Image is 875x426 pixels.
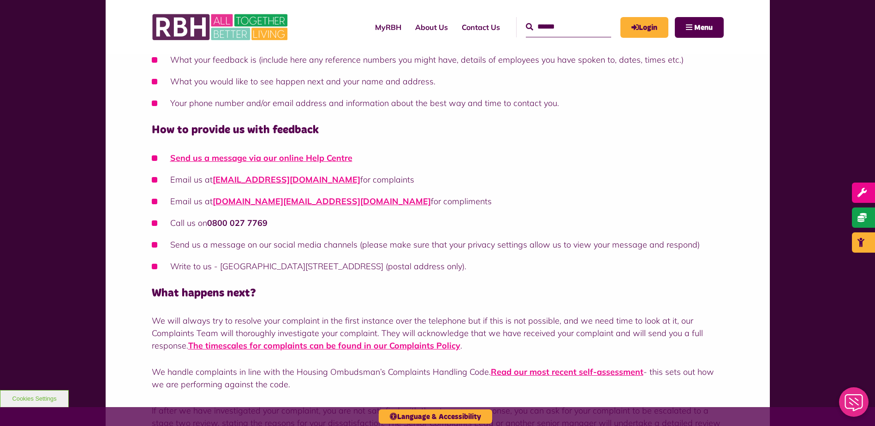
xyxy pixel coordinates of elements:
li: Call us on [152,217,724,229]
iframe: Netcall Web Assistant for live chat [833,385,875,426]
li: Email us at for complaints [152,173,724,186]
a: MyRBH [368,15,408,40]
strong: 0800 027 7769 [207,218,268,228]
span: Menu [694,24,713,31]
a: Contact Us [455,15,507,40]
a: Send us a message via our online Help Centre - open in a new tab [170,153,352,163]
a: The timescales for complaints can be found in our Complaints Policy - open in a new tab [188,340,460,351]
a: [EMAIL_ADDRESS][DOMAIN_NAME] [213,174,360,185]
button: Language & Accessibility [379,409,492,424]
a: About Us [408,15,455,40]
input: Search [526,17,611,37]
li: What your feedback is (include here any reference numbers you might have, details of employees yo... [152,53,724,66]
li: What you would like to see happen next and your name and address. [152,75,724,88]
img: RBH [152,9,290,45]
li: Send us a message on our social media channels (please make sure that your privacy settings allow... [152,238,724,251]
li: Email us at for compliments [152,195,724,207]
h4: How to provide us with feedback [152,123,724,137]
a: [DOMAIN_NAME][EMAIL_ADDRESS][DOMAIN_NAME] [213,196,431,207]
h4: What happens next? [152,286,724,301]
li: Your phone number and/or email address and information about the best way and time to contact you. [152,97,724,109]
p: We will always try to resolve your complaint in the first instance over the telephone but if this... [152,314,724,352]
li: Write to us - [GEOGRAPHIC_DATA][STREET_ADDRESS] (postal address only). [152,260,724,272]
p: We handle complaints in line with the Housing Ombudsman’s Complaints Handling Code. - this sets o... [152,366,724,390]
button: Navigation [675,17,724,38]
a: MyRBH [620,17,668,38]
a: Read our most recent self-assessment - open in a new tab [491,367,643,377]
